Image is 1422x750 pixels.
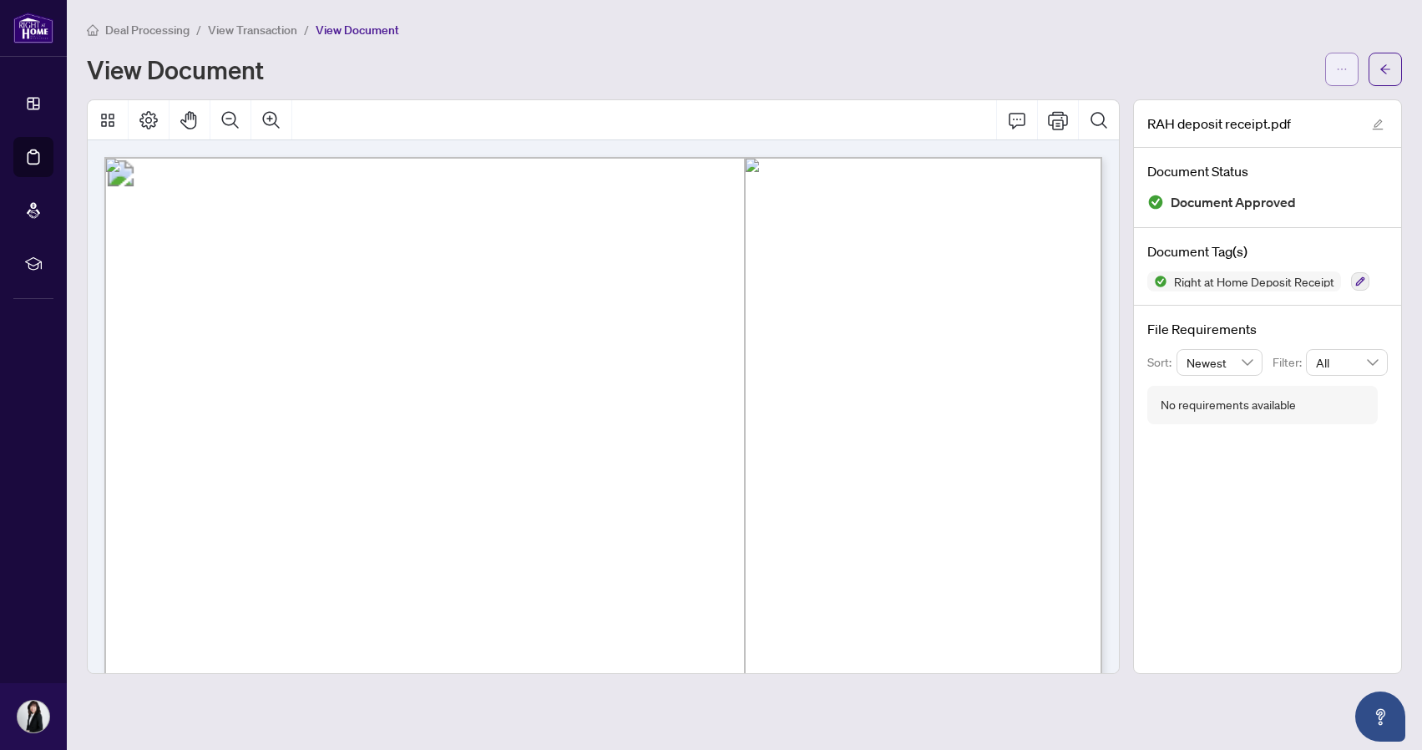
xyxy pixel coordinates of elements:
span: Document Approved [1171,191,1296,214]
span: View Transaction [208,23,297,38]
h4: File Requirements [1147,319,1388,339]
span: Deal Processing [105,23,190,38]
p: Filter: [1273,353,1306,372]
span: Newest [1187,350,1253,375]
span: arrow-left [1379,63,1391,75]
span: Right at Home Deposit Receipt [1167,276,1341,287]
span: ellipsis [1336,63,1348,75]
p: Sort: [1147,353,1177,372]
img: Document Status [1147,194,1164,210]
li: / [304,20,309,39]
button: Open asap [1355,692,1405,742]
h1: View Document [87,56,264,83]
li: / [196,20,201,39]
span: RAH deposit receipt.pdf [1147,114,1291,134]
img: Status Icon [1147,271,1167,291]
img: logo [13,13,53,43]
span: home [87,24,99,36]
img: Profile Icon [18,701,49,732]
div: No requirements available [1161,396,1296,414]
span: edit [1372,119,1384,130]
span: All [1316,350,1378,375]
h4: Document Status [1147,161,1388,181]
h4: Document Tag(s) [1147,241,1388,261]
span: View Document [316,23,399,38]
